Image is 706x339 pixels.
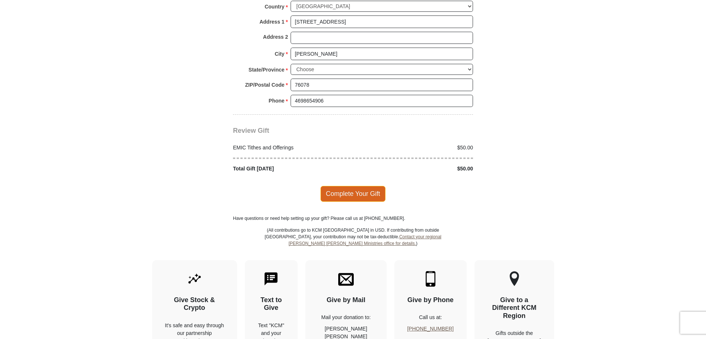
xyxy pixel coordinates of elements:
[318,314,374,321] p: Mail your donation to:
[487,296,541,320] h4: Give to a Different KCM Region
[509,271,520,287] img: other-region
[269,96,285,106] strong: Phone
[423,271,438,287] img: mobile.svg
[288,234,441,246] a: Contact your regional [PERSON_NAME] [PERSON_NAME] Ministries office for details.
[249,65,284,75] strong: State/Province
[187,271,202,287] img: give-by-stock.svg
[321,186,386,201] span: Complete Your Gift
[275,49,284,59] strong: City
[264,227,442,260] p: (All contributions go to KCM [GEOGRAPHIC_DATA] in USD. If contributing from outside [GEOGRAPHIC_D...
[229,144,353,152] div: EMIC Tithes and Offerings
[263,271,279,287] img: text-to-give.svg
[407,326,454,332] a: [PHONE_NUMBER]
[233,215,473,222] p: Have questions or need help setting up your gift? Please call us at [PHONE_NUMBER].
[258,296,285,312] h4: Text to Give
[265,1,285,12] strong: Country
[407,314,454,321] p: Call us at:
[353,165,477,173] div: $50.00
[233,127,269,134] span: Review Gift
[338,271,354,287] img: envelope.svg
[229,165,353,173] div: Total Gift [DATE]
[165,296,224,312] h4: Give Stock & Crypto
[245,80,285,90] strong: ZIP/Postal Code
[260,17,285,27] strong: Address 1
[353,144,477,152] div: $50.00
[407,296,454,304] h4: Give by Phone
[263,32,288,42] strong: Address 2
[318,296,374,304] h4: Give by Mail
